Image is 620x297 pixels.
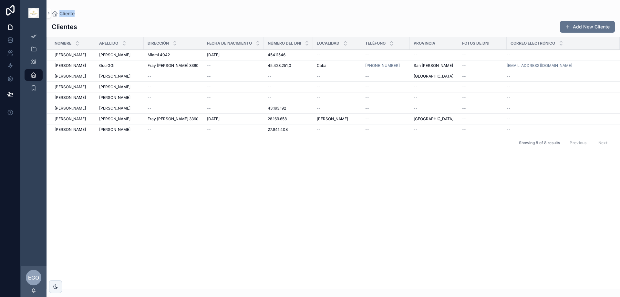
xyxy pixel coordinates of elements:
[207,106,260,111] a: --
[365,63,406,68] a: [PHONE_NUMBER]
[55,63,86,68] span: [PERSON_NAME]
[507,63,612,68] a: [EMAIL_ADDRESS][DOMAIN_NAME]
[317,116,357,122] a: [PERSON_NAME]
[414,116,453,122] span: [GEOGRAPHIC_DATA]
[207,106,211,111] span: --
[207,52,260,58] a: [DATE]
[414,63,453,68] span: San [PERSON_NAME]
[207,116,220,122] span: [DATE]
[55,63,91,68] a: [PERSON_NAME]
[507,52,612,58] a: --
[99,41,118,46] span: Apellido
[55,127,86,132] span: [PERSON_NAME]
[55,74,86,79] span: [PERSON_NAME]
[414,74,454,79] a: [GEOGRAPHIC_DATA]
[148,41,169,46] span: Dirección
[55,116,91,122] a: [PERSON_NAME]
[207,74,260,79] a: --
[462,84,466,90] span: --
[462,52,466,58] span: --
[55,84,91,90] a: [PERSON_NAME]
[148,106,151,111] span: --
[414,116,454,122] a: [GEOGRAPHIC_DATA]
[99,116,130,122] span: [PERSON_NAME]
[207,52,220,58] span: [DATE]
[317,106,357,111] a: --
[99,106,140,111] a: [PERSON_NAME]
[207,127,211,132] span: --
[148,63,199,68] a: Fray [PERSON_NAME] 3360
[462,116,466,122] span: --
[99,63,140,68] a: GuuiGGi
[148,52,170,58] span: Miami 4042
[560,21,615,33] button: Add New Cliente
[99,74,130,79] span: [PERSON_NAME]
[365,52,406,58] a: --
[268,106,309,111] a: 43.193.192
[462,95,466,100] span: --
[52,22,77,31] h1: Clientes
[317,74,357,79] a: --
[507,63,572,68] a: [EMAIL_ADDRESS][DOMAIN_NAME]
[317,63,357,68] a: Caba
[462,106,503,111] a: --
[414,106,454,111] a: --
[414,52,418,58] span: --
[268,116,287,122] span: 28.169.658
[99,127,130,132] span: [PERSON_NAME]
[507,84,511,90] span: --
[414,106,418,111] span: --
[507,74,612,79] a: --
[99,52,130,58] span: [PERSON_NAME]
[365,63,400,68] a: [PHONE_NUMBER]
[55,52,86,58] span: [PERSON_NAME]
[507,95,511,100] span: --
[317,52,321,58] span: --
[99,127,140,132] a: [PERSON_NAME]
[462,52,503,58] a: --
[365,84,369,90] span: --
[365,116,406,122] a: --
[462,127,503,132] a: --
[317,52,357,58] a: --
[268,74,309,79] a: --
[317,116,348,122] span: [PERSON_NAME]
[268,52,309,58] a: 45411546
[317,84,357,90] a: --
[414,95,454,100] a: --
[268,116,309,122] a: 28.169.658
[365,74,406,79] a: --
[317,41,339,46] span: Localidad
[507,106,511,111] span: --
[55,116,86,122] span: [PERSON_NAME]
[365,95,369,100] span: --
[99,106,130,111] span: [PERSON_NAME]
[52,10,75,17] a: Cliente
[462,95,503,100] a: --
[28,8,39,18] img: App logo
[148,74,151,79] span: --
[317,127,321,132] span: --
[507,116,612,122] a: --
[365,106,406,111] a: --
[268,127,309,132] a: 27.841.408
[507,116,511,122] span: --
[317,74,321,79] span: --
[414,127,418,132] span: --
[511,41,555,46] span: Correo electrónico
[317,106,321,111] span: --
[507,106,612,111] a: --
[148,116,199,122] a: Fray [PERSON_NAME] 3360
[462,63,466,68] span: --
[414,95,418,100] span: --
[99,95,140,100] a: [PERSON_NAME]
[317,127,357,132] a: --
[148,52,199,58] a: Miami 4042
[268,106,286,111] span: 43.193.192
[268,95,309,100] a: --
[28,274,39,281] span: EGO
[317,95,357,100] a: --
